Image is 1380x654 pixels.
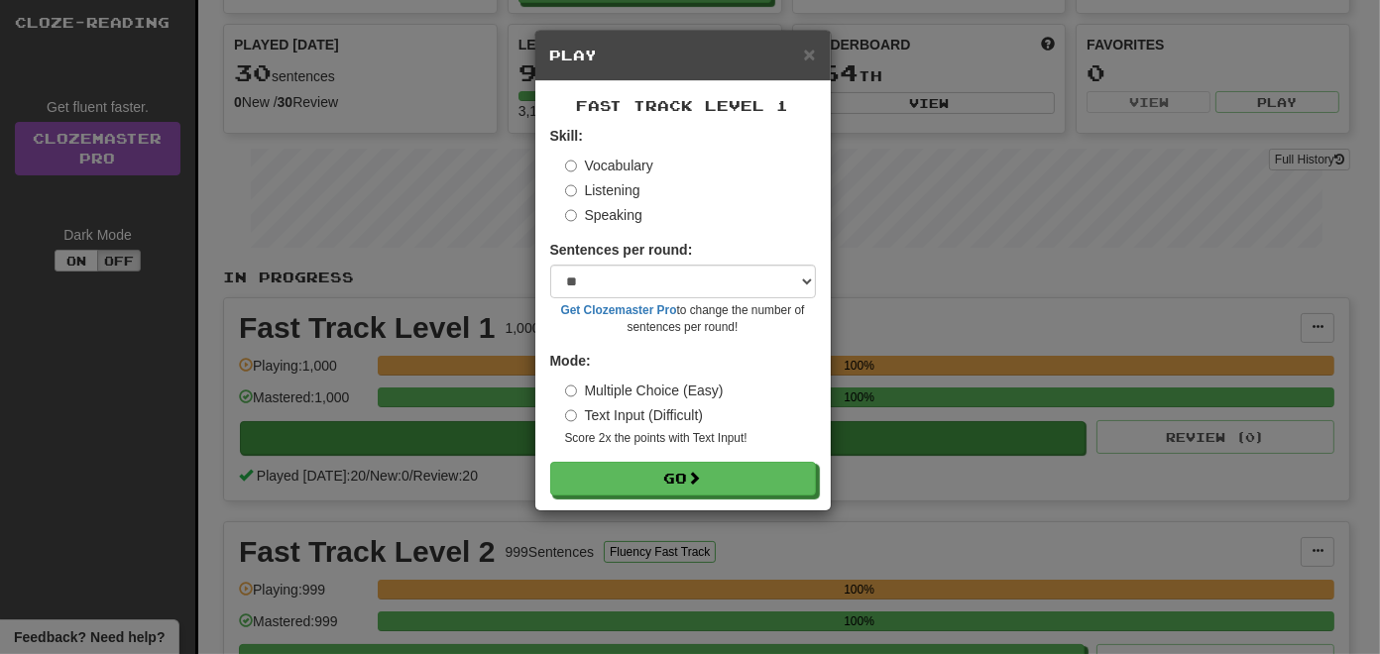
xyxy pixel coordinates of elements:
[550,302,816,336] small: to change the number of sentences per round!
[803,43,815,65] span: ×
[565,405,704,425] label: Text Input (Difficult)
[565,180,640,200] label: Listening
[565,209,578,222] input: Speaking
[565,409,578,422] input: Text Input (Difficult)
[565,184,578,197] input: Listening
[565,430,816,447] small: Score 2x the points with Text Input !
[565,156,653,175] label: Vocabulary
[565,384,578,397] input: Multiple Choice (Easy)
[550,46,816,65] h5: Play
[565,205,642,225] label: Speaking
[577,97,789,114] span: Fast Track Level 1
[550,353,591,369] strong: Mode:
[561,303,677,317] a: Get Clozemaster Pro
[565,381,724,400] label: Multiple Choice (Easy)
[550,462,816,495] button: Go
[550,128,583,144] strong: Skill:
[565,160,578,172] input: Vocabulary
[803,44,815,64] button: Close
[550,240,693,260] label: Sentences per round:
